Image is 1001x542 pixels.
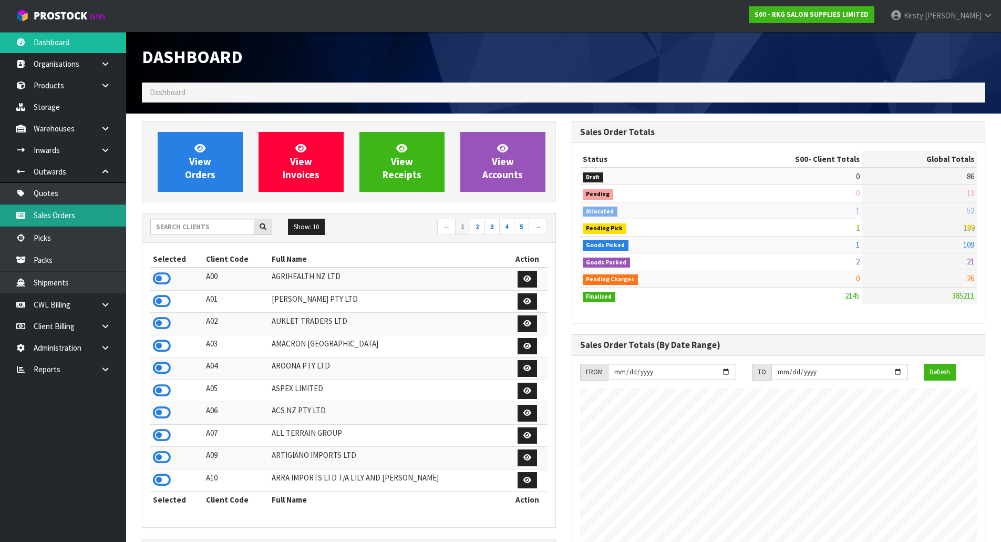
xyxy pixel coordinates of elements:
[963,222,974,232] span: 199
[967,188,974,198] span: 13
[34,9,87,23] span: ProStock
[357,219,548,237] nav: Page navigation
[203,313,270,335] td: A02
[150,251,203,268] th: Selected
[484,219,500,236] a: 3
[508,492,548,508] th: Action
[158,132,243,192] a: ViewOrders
[203,290,270,313] td: A01
[967,257,974,267] span: 21
[269,251,507,268] th: Full Name
[482,142,523,181] span: View Accounts
[269,313,507,335] td: AUKLET TRADERS LTD
[856,188,860,198] span: 0
[583,240,629,251] span: Goods Picked
[583,223,627,234] span: Pending Pick
[269,447,507,469] td: ARTIGIANO IMPORTS LTD
[711,151,862,168] th: - Client Totals
[269,424,507,447] td: ALL TERRAIN GROUP
[359,132,445,192] a: ViewReceipts
[924,364,956,381] button: Refresh
[583,292,616,302] span: Finalised
[269,357,507,380] td: AROONA PTY LTD
[583,274,638,285] span: Pending Charges
[967,171,974,181] span: 86
[203,380,270,402] td: A05
[203,268,270,290] td: A00
[150,87,185,97] span: Dashboard
[580,151,711,168] th: Status
[749,6,874,23] a: S00 - RKG SALON SUPPLIES LIMITED
[185,142,215,181] span: View Orders
[952,291,974,301] span: 385211
[203,424,270,447] td: A07
[963,240,974,250] span: 109
[583,189,614,200] span: Pending
[150,492,203,508] th: Selected
[795,154,808,164] span: S00
[269,380,507,402] td: ASPEX LIMITED
[580,364,608,381] div: FROM
[580,127,977,137] h3: Sales Order Totals
[583,172,604,183] span: Draft
[583,258,631,268] span: Goods Packed
[269,492,507,508] th: Full Name
[455,219,470,236] a: 1
[755,10,869,19] strong: S00 - RKG SALON SUPPLIES LIMITED
[269,402,507,425] td: ACS NZ PTY LTD
[142,46,243,68] span: Dashboard
[862,151,977,168] th: Global Totals
[269,268,507,290] td: AGRIHEALTH NZ LTD
[383,142,421,181] span: View Receipts
[269,290,507,313] td: [PERSON_NAME] PTY LTD
[437,219,456,236] a: ←
[580,340,977,350] h3: Sales Order Totals (By Date Range)
[499,219,514,236] a: 4
[150,219,254,235] input: Search clients
[460,132,545,192] a: ViewAccounts
[203,492,270,508] th: Client Code
[259,132,344,192] a: ViewInvoices
[203,335,270,357] td: A03
[203,469,270,492] td: A10
[203,447,270,469] td: A09
[89,12,106,22] small: WMS
[269,469,507,492] td: ARRA IMPORTS LTD T/A LILY AND [PERSON_NAME]
[752,364,771,381] div: TO
[288,219,325,236] button: Show: 10
[514,219,529,236] a: 5
[203,251,270,268] th: Client Code
[856,222,860,232] span: 1
[856,273,860,283] span: 0
[967,206,974,216] span: 52
[845,291,860,301] span: 2145
[856,171,860,181] span: 0
[856,240,860,250] span: 1
[283,142,319,181] span: View Invoices
[269,335,507,357] td: AMACRON [GEOGRAPHIC_DATA]
[856,206,860,216] span: 1
[470,219,485,236] a: 2
[967,273,974,283] span: 26
[203,402,270,425] td: A06
[203,357,270,380] td: A04
[925,11,982,21] span: [PERSON_NAME]
[583,207,618,217] span: Allocated
[856,257,860,267] span: 2
[904,11,923,21] span: Kirsty
[529,219,547,236] a: →
[508,251,548,268] th: Action
[16,9,29,22] img: cube-alt.png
